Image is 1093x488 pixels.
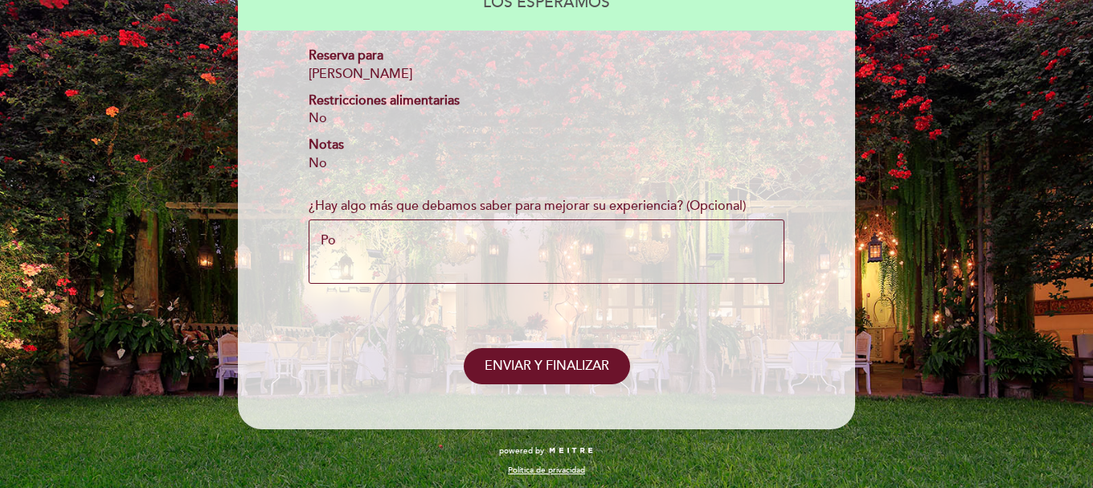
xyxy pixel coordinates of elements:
[548,447,594,455] img: MEITRE
[309,47,784,65] div: Reserva para
[309,65,784,84] div: [PERSON_NAME]
[508,465,585,476] a: Política de privacidad
[499,445,544,457] span: powered by
[309,109,784,128] div: No
[485,358,609,374] span: ENVIAR Y FINALIZAR
[309,154,784,173] div: No
[464,348,630,384] button: ENVIAR Y FINALIZAR
[309,136,784,154] div: Notas
[309,92,784,110] div: Restricciones alimentarias
[309,197,746,215] label: ¿Hay algo más que debamos saber para mejorar su experiencia? (Opcional)
[499,445,594,457] a: powered by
